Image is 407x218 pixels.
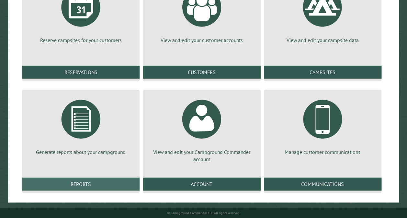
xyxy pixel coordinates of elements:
[151,95,253,163] a: View and edit your Campground Commander account
[151,37,253,44] p: View and edit your customer accounts
[143,66,260,79] a: Customers
[167,211,240,215] small: © Campground Commander LLC. All rights reserved.
[151,148,253,163] p: View and edit your Campground Commander account
[143,178,260,191] a: Account
[30,95,132,156] a: Generate reports about your campground
[30,148,132,156] p: Generate reports about your campground
[264,178,381,191] a: Communications
[22,178,140,191] a: Reports
[30,37,132,44] p: Reserve campsites for your customers
[264,66,381,79] a: Campsites
[272,95,374,156] a: Manage customer communications
[272,148,374,156] p: Manage customer communications
[22,66,140,79] a: Reservations
[272,37,374,44] p: View and edit your campsite data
